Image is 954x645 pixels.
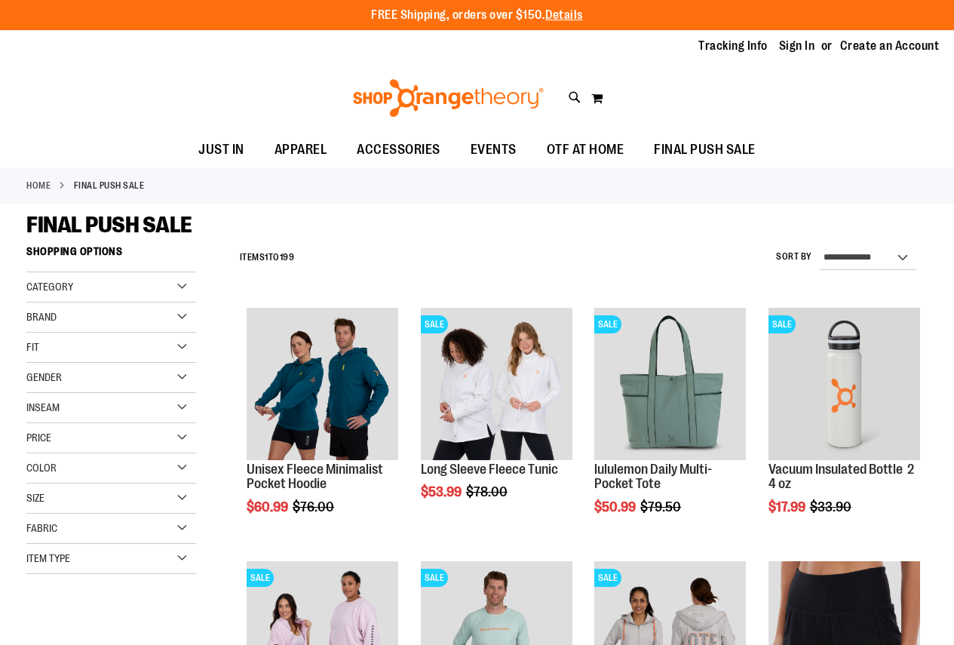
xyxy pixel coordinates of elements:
span: JUST IN [198,133,244,167]
span: Price [26,432,51,444]
span: Fit [26,341,39,353]
strong: Shopping Options [26,238,196,272]
span: Inseam [26,401,60,413]
a: lululemon Daily Multi-Pocket ToteSALE [594,308,746,462]
p: FREE Shipping, orders over $150. [371,7,583,24]
a: Sign In [779,38,815,54]
a: Vacuum Insulated Bottle 24 ozSALE [768,308,920,462]
span: $60.99 [247,499,290,514]
a: FINAL PUSH SALE [639,133,771,167]
span: Brand [26,311,57,323]
a: Vacuum Insulated Bottle 24 oz [768,462,914,492]
a: Long Sleeve Fleece Tunic [421,462,558,477]
strong: FINAL PUSH SALE [74,179,145,192]
span: SALE [247,569,274,587]
label: Sort By [776,250,812,263]
span: Category [26,281,73,293]
img: Shop Orangetheory [351,79,546,117]
span: 199 [280,252,295,263]
span: EVENTS [471,133,517,167]
span: $79.50 [640,499,683,514]
a: Home [26,179,51,192]
span: FINAL PUSH SALE [26,212,192,238]
span: ACCESSORIES [357,133,440,167]
a: Tracking Info [698,38,768,54]
img: Unisex Fleece Minimalist Pocket Hoodie [247,308,398,459]
span: SALE [768,315,796,333]
span: $50.99 [594,499,638,514]
span: SALE [421,569,448,587]
span: Item Type [26,552,70,564]
img: Product image for Fleece Long Sleeve [421,308,572,459]
img: lululemon Daily Multi-Pocket Tote [594,308,746,459]
span: Size [26,492,44,504]
a: APPAREL [259,133,342,167]
span: OTF AT HOME [547,133,624,167]
a: lululemon Daily Multi-Pocket Tote [594,462,712,492]
span: $78.00 [466,484,510,499]
span: $76.00 [293,499,336,514]
a: EVENTS [456,133,532,167]
img: Vacuum Insulated Bottle 24 oz [768,308,920,459]
div: product [413,300,580,538]
span: $33.90 [810,499,854,514]
span: Fabric [26,522,57,534]
a: Details [545,8,583,22]
a: ACCESSORIES [342,133,456,167]
div: product [761,300,928,553]
a: OTF AT HOME [532,133,640,167]
span: SALE [594,315,621,333]
div: product [239,300,406,553]
a: Unisex Fleece Minimalist Pocket Hoodie [247,462,383,492]
span: APPAREL [275,133,327,167]
span: SALE [594,569,621,587]
a: Create an Account [840,38,940,54]
span: SALE [421,315,448,333]
a: JUST IN [183,133,259,167]
span: $53.99 [421,484,464,499]
span: $17.99 [768,499,808,514]
span: FINAL PUSH SALE [654,133,756,167]
span: Gender [26,371,62,383]
span: 1 [265,252,268,263]
span: Color [26,462,57,474]
h2: Items to [240,246,295,269]
div: product [587,300,753,553]
a: Unisex Fleece Minimalist Pocket Hoodie [247,308,398,462]
a: Product image for Fleece Long SleeveSALE [421,308,572,462]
